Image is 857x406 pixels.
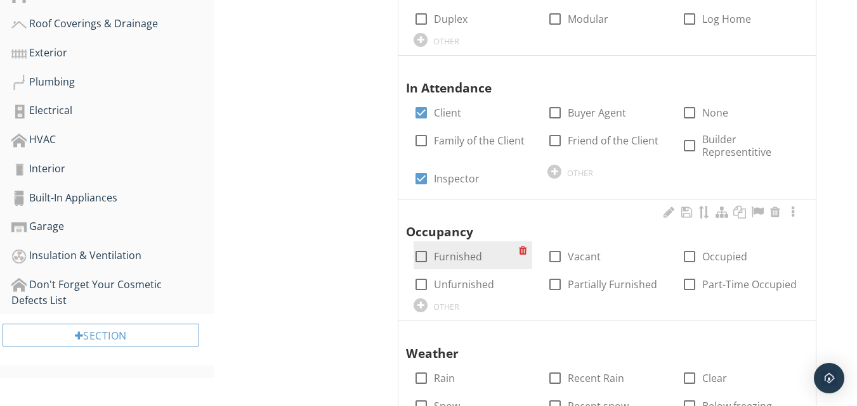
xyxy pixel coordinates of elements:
label: Modular [568,13,608,25]
label: Part-Time Occupied [702,278,797,291]
div: Plumbing [11,74,214,91]
label: Clear [702,372,727,384]
div: HVAC [11,132,214,148]
label: Duplex [434,13,468,25]
div: OTHER [433,301,459,312]
div: Roof Coverings & Drainage [11,16,214,32]
label: Inspector [434,172,480,185]
div: Section [3,324,199,346]
div: In Attendance [406,61,788,98]
label: Recent Rain [568,372,624,384]
label: None [702,106,728,119]
label: Family of the Client [434,134,525,147]
label: Occupied [702,250,747,263]
label: Furnished [434,250,482,263]
label: Rain [434,372,455,384]
div: OTHER [433,36,459,46]
div: Occupancy [406,205,788,242]
label: Unfurnished [434,278,494,291]
label: Client [434,106,461,119]
div: Electrical [11,103,214,119]
div: Weather [406,326,788,363]
div: Interior [11,161,214,177]
div: Built-In Appliances [11,190,214,206]
label: Friend of the Client [568,134,658,147]
label: Log Home [702,13,751,25]
div: OTHER [567,168,593,178]
div: Don't Forget Your Cosmetic Defects List [11,277,214,308]
label: Buyer Agent [568,106,626,119]
label: Builder Representitive [702,133,801,158]
label: Vacant [568,250,601,263]
div: Exterior [11,45,214,61]
div: Insulation & Ventilation [11,248,214,264]
label: Partially Furnished [568,278,657,291]
div: Garage [11,219,214,235]
div: Open Intercom Messenger [814,363,844,393]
